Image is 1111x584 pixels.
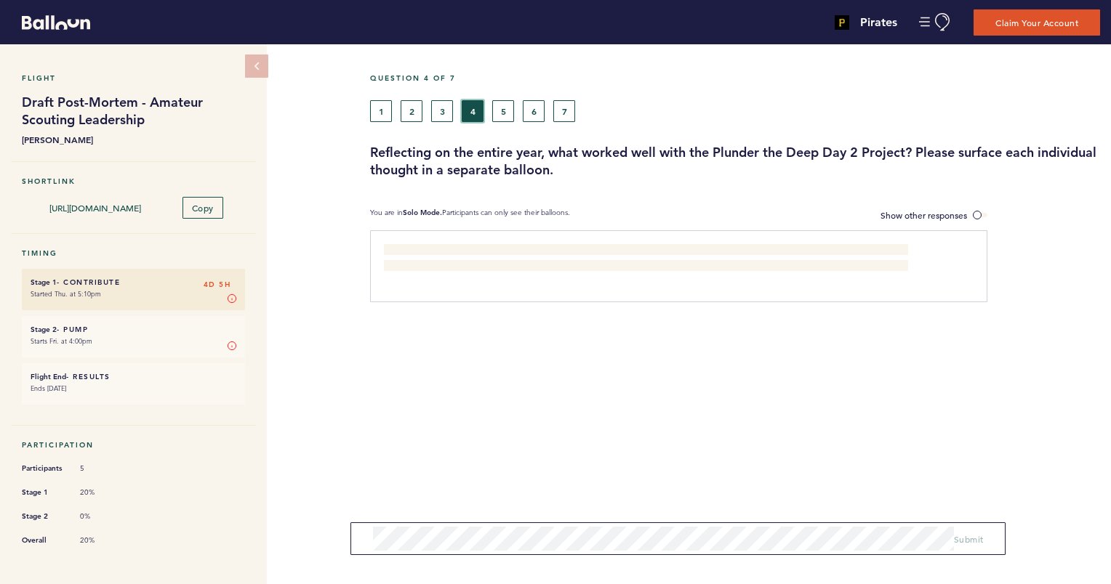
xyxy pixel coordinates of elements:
button: 2 [401,100,422,122]
h1: Draft Post-Mortem - Amateur Scouting Leadership [22,94,245,129]
span: Overall [22,533,65,548]
time: Ends [DATE] [31,384,66,393]
span: 4D 5H [204,277,231,292]
button: Submit [954,532,984,546]
span: Show other responses [881,209,967,221]
h6: - Pump [31,325,236,334]
button: Claim Your Account [974,9,1100,36]
svg: Balloon [22,15,90,30]
h5: Flight [22,73,245,83]
span: Stage 2 [22,509,65,524]
b: [PERSON_NAME] [22,132,245,147]
button: 5 [492,100,514,122]
span: 5 [80,463,124,474]
button: 6 [523,100,545,122]
span: 0% [80,511,124,522]
span: 20% [80,535,124,546]
button: 3 [431,100,453,122]
button: 1 [370,100,392,122]
button: Copy [183,197,223,219]
h4: Pirates [860,14,897,31]
small: Stage 1 [31,277,57,287]
h3: Reflecting on the entire year, what worked well with the Plunder the Deep Day 2 Project? Please s... [370,144,1100,179]
button: 7 [553,100,575,122]
button: 4 [462,100,484,122]
h6: - Contribute [31,277,236,287]
small: Flight End [31,372,66,381]
h5: Shortlink [22,177,245,186]
h5: Participation [22,440,245,450]
small: Stage 2 [31,325,57,334]
time: Started Thu. at 5:10pm [31,289,101,299]
span: Participants [22,461,65,476]
time: Starts Fri. at 4:00pm [31,336,92,346]
p: You are in Participants can only see their balloons. [370,208,570,223]
span: Copy [192,202,214,214]
h5: Question 4 of 7 [370,73,1100,83]
span: Submit [954,533,984,545]
a: Balloon [11,15,90,30]
b: Solo Mode. [403,208,442,217]
span: Stage 1 [22,485,65,500]
h6: - Results [31,372,236,381]
span: 20% [80,487,124,498]
button: Manage Account [919,13,952,31]
span: What worked well is that other departments had a chance to review all names and have inputs prior... [384,246,886,272]
h5: Timing [22,248,245,258]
